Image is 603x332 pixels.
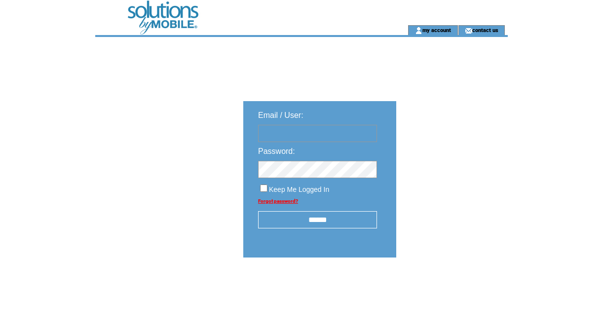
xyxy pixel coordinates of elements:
[472,27,498,33] a: contact us
[425,282,474,295] img: transparent.png;jsessionid=929130A7495C38FF888745D8D259D643
[258,147,295,155] span: Password:
[422,27,451,33] a: my account
[269,185,329,193] span: Keep Me Logged In
[415,27,422,35] img: account_icon.gif;jsessionid=929130A7495C38FF888745D8D259D643
[465,27,472,35] img: contact_us_icon.gif;jsessionid=929130A7495C38FF888745D8D259D643
[258,198,298,204] a: Forgot password?
[258,111,303,119] span: Email / User:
